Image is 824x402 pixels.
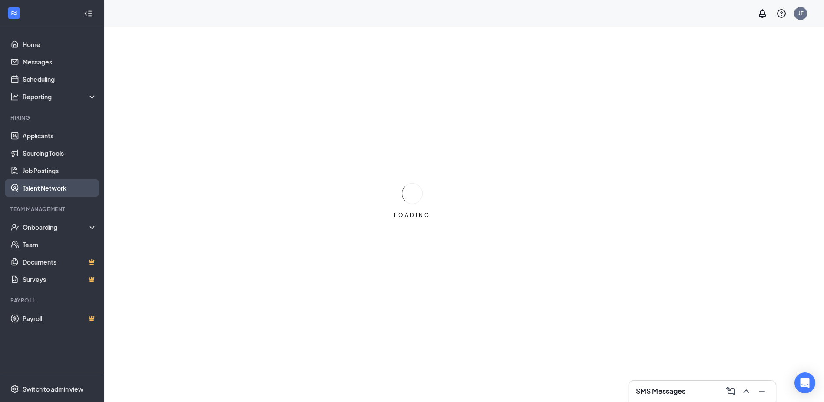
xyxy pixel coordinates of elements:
div: Open Intercom Messenger [794,372,815,393]
svg: ComposeMessage [725,386,736,396]
a: DocumentsCrown [23,253,97,271]
svg: Notifications [757,8,768,19]
button: ComposeMessage [724,384,738,398]
a: Messages [23,53,97,70]
a: Home [23,36,97,53]
a: SurveysCrown [23,271,97,288]
svg: Minimize [757,386,767,396]
div: Switch to admin view [23,385,83,393]
a: Applicants [23,127,97,144]
div: Onboarding [23,223,89,231]
div: Reporting [23,92,97,101]
div: JT [798,10,803,17]
svg: WorkstreamLogo [10,9,18,17]
svg: Collapse [84,9,93,18]
svg: ChevronUp [741,386,751,396]
svg: Settings [10,385,19,393]
button: ChevronUp [739,384,753,398]
svg: UserCheck [10,223,19,231]
a: Talent Network [23,179,97,197]
a: Sourcing Tools [23,144,97,162]
div: Hiring [10,114,95,121]
div: Payroll [10,297,95,304]
a: Job Postings [23,162,97,179]
svg: QuestionInfo [776,8,787,19]
a: PayrollCrown [23,310,97,327]
div: Team Management [10,205,95,213]
a: Team [23,236,97,253]
svg: Analysis [10,92,19,101]
button: Minimize [755,384,769,398]
h3: SMS Messages [636,386,685,396]
div: LOADING [390,211,434,219]
a: Scheduling [23,70,97,88]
